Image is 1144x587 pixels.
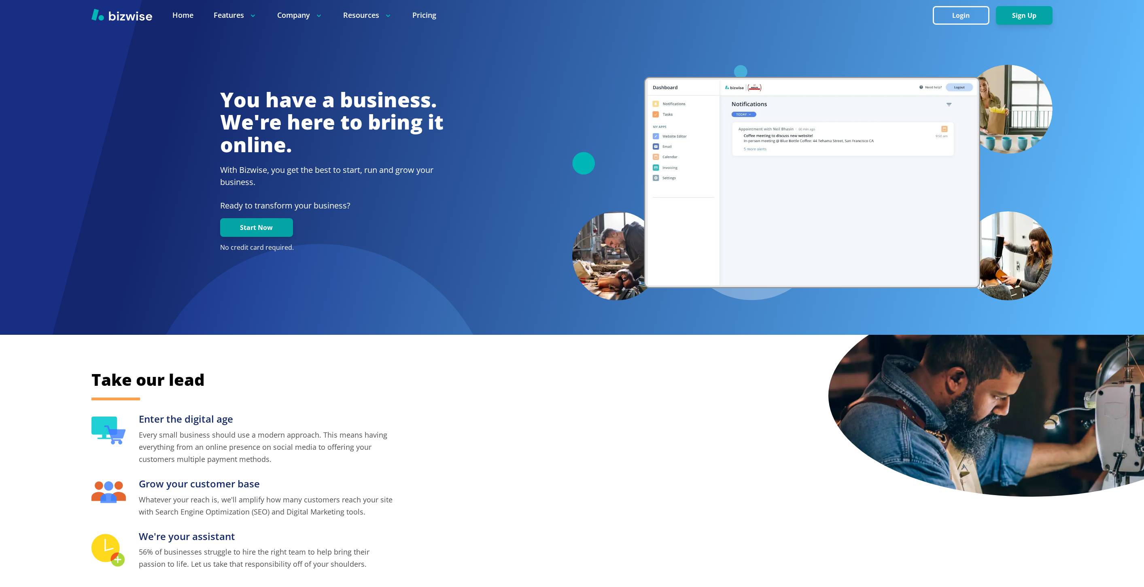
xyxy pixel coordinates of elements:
p: Every small business should use a modern approach. This means having everything from an online pr... [139,429,395,465]
button: Login [933,6,989,25]
img: We're your assistant Icon [91,534,126,568]
img: Grow your customer base Icon [91,481,126,503]
h1: You have a business. We're here to bring it online. [220,89,444,156]
p: Ready to transform your business? [220,200,444,212]
h2: With Bizwise, you get the best to start, run and grow your business. [220,164,444,188]
a: Home [172,10,193,20]
h3: Enter the digital age [139,413,395,426]
p: Features [214,10,257,20]
p: Company [277,10,323,20]
p: Resources [343,10,392,20]
h3: We're your assistant [139,530,395,543]
button: Sign Up [996,6,1053,25]
h3: Grow your customer base [139,477,395,491]
h2: Take our lead [91,369,698,391]
a: Pricing [412,10,436,20]
p: Whatever your reach is, we'll amplify how many customers reach your site with Search Engine Optim... [139,493,395,518]
a: Start Now [220,224,293,232]
a: Sign Up [996,12,1053,19]
img: Bizwise Logo [91,9,152,21]
p: 56% of businesses struggle to hire the right team to help bring their passion to life. Let us tak... [139,546,395,570]
a: Login [933,12,996,19]
img: Enter the digital age Icon [91,417,126,444]
button: Start Now [220,218,293,237]
p: No credit card required. [220,243,444,252]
